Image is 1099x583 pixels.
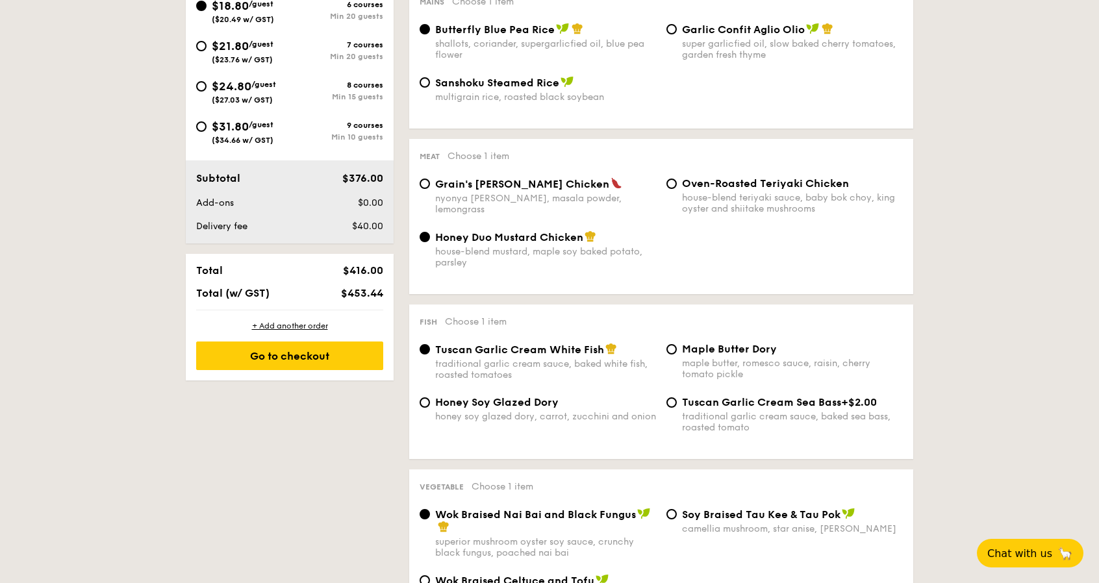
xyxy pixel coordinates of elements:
[251,80,276,89] span: /guest
[435,92,656,103] div: multigrain rice, roasted black soybean
[342,172,383,184] span: $376.00
[585,230,596,242] img: icon-chef-hat.a58ddaea.svg
[435,38,656,60] div: shallots, coriander, supergarlicfied oil, blue pea flower
[196,121,207,132] input: $31.80/guest($34.66 w/ GST)9 coursesMin 10 guests
[666,397,677,408] input: Tuscan Garlic Cream Sea Bass+$2.00traditional garlic cream sauce, baked sea bass, roasted tomato
[343,264,383,277] span: $416.00
[605,343,617,354] img: icon-chef-hat.a58ddaea.svg
[290,92,383,101] div: Min 15 guests
[290,40,383,49] div: 7 courses
[435,411,656,422] div: honey soy glazed dory, carrot, zucchini and onion
[435,536,656,558] div: superior mushroom oyster soy sauce, crunchy black fungus, poached nai bai
[435,508,636,521] span: Wok Braised Nai Bai and Black Fungus
[472,481,533,492] span: Choose 1 item
[987,547,1052,560] span: Chat with us
[212,55,273,64] span: ($23.76 w/ GST)
[435,396,559,408] span: Honey Soy Glazed Dory
[249,120,273,129] span: /guest
[212,119,249,134] span: $31.80
[561,76,574,88] img: icon-vegan.f8ff3823.svg
[445,316,507,327] span: Choose 1 item
[196,41,207,51] input: $21.80/guest($23.76 w/ GST)7 coursesMin 20 guests
[196,264,223,277] span: Total
[682,192,903,214] div: house-blend teriyaki sauce, baby bok choy, king oyster and shiitake mushrooms
[666,179,677,189] input: Oven-Roasted Teriyaki Chickenhouse-blend teriyaki sauce, baby bok choy, king oyster and shiitake ...
[196,1,207,11] input: $18.80/guest($20.49 w/ GST)6 coursesMin 20 guests
[249,40,273,49] span: /guest
[420,509,430,519] input: Wok Braised Nai Bai and Black Fungussuperior mushroom oyster soy sauce, crunchy black fungus, poa...
[637,508,650,519] img: icon-vegan.f8ff3823.svg
[682,23,805,36] span: Garlic Confit Aglio Olio
[196,287,270,299] span: Total (w/ GST)
[682,396,841,408] span: Tuscan Garlic Cream Sea Bass
[841,396,877,408] span: +$2.00
[435,343,604,356] span: Tuscan Garlic Cream White Fish
[572,23,583,34] img: icon-chef-hat.a58ddaea.svg
[420,397,430,408] input: Honey Soy Glazed Doryhoney soy glazed dory, carrot, zucchini and onion
[682,177,849,190] span: Oven-Roasted Teriyaki Chicken
[212,15,274,24] span: ($20.49 w/ GST)
[682,358,903,380] div: maple butter, romesco sauce, raisin, cherry tomato pickle
[666,509,677,519] input: ⁠Soy Braised Tau Kee & Tau Pokcamellia mushroom, star anise, [PERSON_NAME]
[212,79,251,93] span: $24.80
[212,136,273,145] span: ($34.66 w/ GST)
[290,121,383,130] div: 9 courses
[806,23,819,34] img: icon-vegan.f8ff3823.svg
[666,344,677,354] input: Maple Butter Dorymaple butter, romesco sauce, raisin, cherry tomato pickle
[420,152,440,161] span: Meat
[420,179,430,189] input: Grain's [PERSON_NAME] Chickennyonya [PERSON_NAME], masala powder, lemongrass
[682,411,903,433] div: traditional garlic cream sauce, baked sea bass, roasted tomato
[448,151,509,162] span: Choose 1 item
[977,539,1083,567] button: Chat with us🦙
[420,482,464,491] span: Vegetable
[682,38,903,60] div: super garlicfied oil, slow baked cherry tomatoes, garden fresh thyme
[666,24,677,34] input: Garlic Confit Aglio Oliosuper garlicfied oil, slow baked cherry tomatoes, garden fresh thyme
[435,246,656,268] div: house-blend mustard, maple soy baked potato, parsley
[1057,546,1073,561] span: 🦙
[212,95,273,105] span: ($27.03 w/ GST)
[196,81,207,92] input: $24.80/guest($27.03 w/ GST)8 coursesMin 15 guests
[420,232,430,242] input: Honey Duo Mustard Chickenhouse-blend mustard, maple soy baked potato, parsley
[196,221,247,232] span: Delivery fee
[435,178,609,190] span: Grain's [PERSON_NAME] Chicken
[196,172,240,184] span: Subtotal
[290,52,383,61] div: Min 20 guests
[420,24,430,34] input: Butterfly Blue Pea Riceshallots, coriander, supergarlicfied oil, blue pea flower
[682,508,840,521] span: ⁠Soy Braised Tau Kee & Tau Pok
[556,23,569,34] img: icon-vegan.f8ff3823.svg
[420,344,430,354] input: Tuscan Garlic Cream White Fishtraditional garlic cream sauce, baked white fish, roasted tomatoes
[290,81,383,90] div: 8 courses
[611,177,622,189] img: icon-spicy.37a8142b.svg
[212,39,249,53] span: $21.80
[435,193,656,215] div: nyonya [PERSON_NAME], masala powder, lemongrass
[682,523,903,534] div: camellia mushroom, star anise, [PERSON_NAME]
[438,521,449,532] img: icon-chef-hat.a58ddaea.svg
[196,321,383,331] div: + Add another order
[196,197,234,208] span: Add-ons
[290,12,383,21] div: Min 20 guests
[435,23,555,36] span: Butterfly Blue Pea Rice
[358,197,383,208] span: $0.00
[822,23,833,34] img: icon-chef-hat.a58ddaea.svg
[435,358,656,380] div: traditional garlic cream sauce, baked white fish, roasted tomatoes
[435,77,559,89] span: Sanshoku Steamed Rice
[290,132,383,142] div: Min 10 guests
[341,287,383,299] span: $453.44
[842,508,855,519] img: icon-vegan.f8ff3823.svg
[682,343,777,355] span: Maple Butter Dory
[435,231,583,243] span: Honey Duo Mustard Chicken
[420,77,430,88] input: Sanshoku Steamed Ricemultigrain rice, roasted black soybean
[352,221,383,232] span: $40.00
[196,341,383,370] div: Go to checkout
[420,317,437,327] span: Fish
